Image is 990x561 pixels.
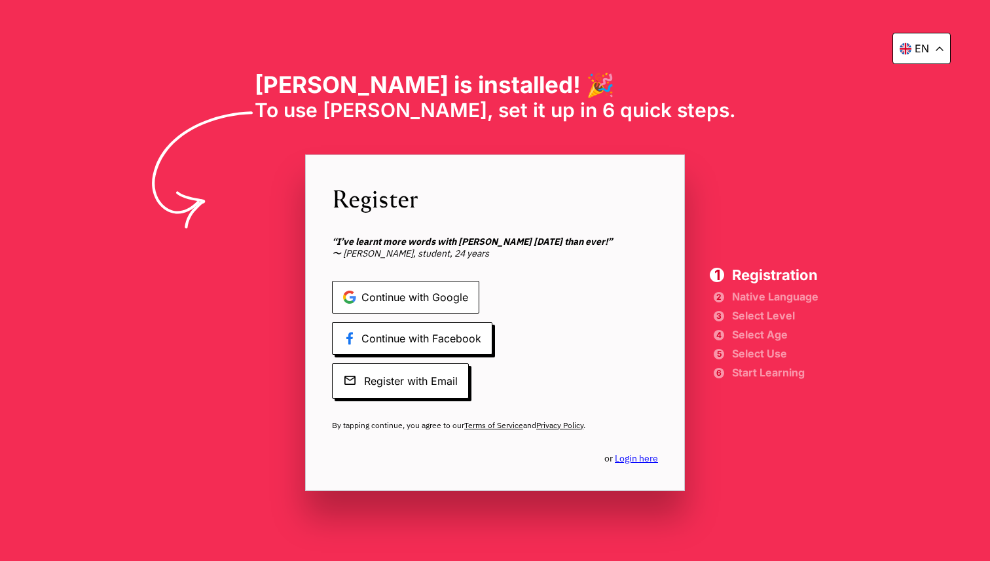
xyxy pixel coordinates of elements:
h1: [PERSON_NAME] is installed! 🎉 [255,71,736,98]
span: Start Learning [732,368,818,377]
span: To use [PERSON_NAME], set it up in 6 quick steps. [255,98,736,122]
span: Continue with Google [332,281,479,314]
span: 〜 [PERSON_NAME], student, 24 years [332,236,658,259]
span: Register with Email [332,363,469,399]
a: Terms of Service [464,420,523,430]
p: en [915,42,929,55]
span: By tapping continue, you agree to our and . [332,420,658,431]
span: Select Use [732,349,818,358]
span: Native Language [732,292,818,301]
a: Privacy Policy [536,420,583,430]
span: Continue with Facebook [332,322,492,355]
span: Select Level [732,311,818,320]
a: Login here [615,452,658,464]
span: Registration [732,268,818,282]
b: “I’ve learnt more words with [PERSON_NAME] [DATE] than ever!” [332,236,612,247]
span: Register [332,181,658,215]
span: or [604,452,658,464]
span: Select Age [732,330,818,339]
